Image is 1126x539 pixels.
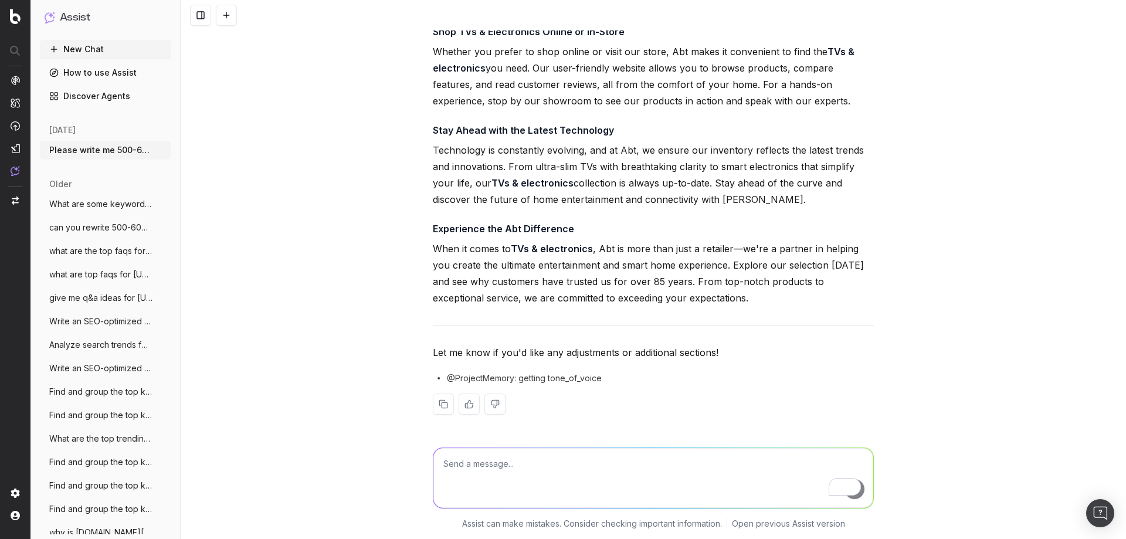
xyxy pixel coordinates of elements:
[49,480,152,491] span: Find and group the top keywords for solo
[49,222,152,233] span: can you rewrite 500-600 words of SEO opt
[49,456,152,468] span: Find and group the top keywords for solo
[491,177,574,189] strong: TVs & electronics
[433,43,874,109] p: Whether you prefer to shop online or visit our store, Abt makes it convenient to find the you nee...
[40,87,171,106] a: Discover Agents
[11,76,20,85] img: Analytics
[49,316,152,327] span: Write an SEO-optimized article about htt
[433,344,874,361] p: Let me know if you'd like any adjustments or additional sections!
[433,240,874,306] p: When it comes to , Abt is more than just a retailer—we're a partner in helping you create the ult...
[11,166,20,176] img: Assist
[11,98,20,108] img: Intelligence
[40,289,171,307] button: give me q&a ideas for [URL][DOMAIN_NAME]
[49,178,72,190] span: older
[49,527,152,538] span: why is [DOMAIN_NAME][URL] losing traffic
[11,511,20,520] img: My account
[40,141,171,160] button: Please write me 500-600 words of seo-opt
[40,312,171,331] button: Write an SEO-optimized article about htt
[45,9,167,26] button: Assist
[49,339,152,351] span: Analyze search trends for: recliners
[40,476,171,495] button: Find and group the top keywords for solo
[49,269,152,280] span: what are top faqs for [URL][DOMAIN_NAME]
[49,124,76,136] span: [DATE]
[49,144,152,156] span: Please write me 500-600 words of seo-opt
[40,359,171,378] button: Write an SEO-optimized article about htt
[40,265,171,284] button: what are top faqs for [URL][DOMAIN_NAME]
[49,198,152,210] span: What are some keywords around the topic
[49,433,152,445] span: What are the top trending topics for sum
[49,362,152,374] span: Write an SEO-optimized article about htt
[49,292,152,304] span: give me q&a ideas for [URL][DOMAIN_NAME]
[433,25,874,39] h4: Shop TVs & Electronics Online or In-Store
[447,372,602,384] span: @ProjectMemory: getting tone_of_voice
[433,142,874,208] p: Technology is constantly evolving, and at Abt, we ensure our inventory reflects the latest trends...
[462,518,722,530] p: Assist can make mistakes. Consider checking important information.
[1086,499,1114,527] div: Open Intercom Messenger
[49,503,152,515] span: Find and group the top keywords for abt
[511,243,593,255] strong: TVs & electronics
[10,9,21,24] img: Botify logo
[40,500,171,518] button: Find and group the top keywords for abt
[433,448,873,508] textarea: To enrich screen reader interactions, please activate Accessibility in Grammarly extension settings
[11,121,20,131] img: Activation
[40,453,171,472] button: Find and group the top keywords for solo
[40,406,171,425] button: Find and group the top keywords for abt
[40,218,171,237] button: can you rewrite 500-600 words of SEO opt
[11,489,20,498] img: Setting
[60,9,90,26] h1: Assist
[40,195,171,213] button: What are some keywords around the topic
[40,382,171,401] button: Find and group the top keywords for abt
[40,63,171,82] a: How to use Assist
[45,12,55,23] img: Assist
[732,518,845,530] a: Open previous Assist version
[433,222,874,236] h4: Experience the Abt Difference
[49,245,152,257] span: what are the top faqs for [URL]
[40,335,171,354] button: Analyze search trends for: recliners
[40,429,171,448] button: What are the top trending topics for sum
[11,144,20,153] img: Studio
[40,40,171,59] button: New Chat
[49,409,152,421] span: Find and group the top keywords for abt
[433,123,874,137] h4: Stay Ahead with the Latest Technology
[49,386,152,398] span: Find and group the top keywords for abt
[12,196,19,205] img: Switch project
[40,242,171,260] button: what are the top faqs for [URL]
